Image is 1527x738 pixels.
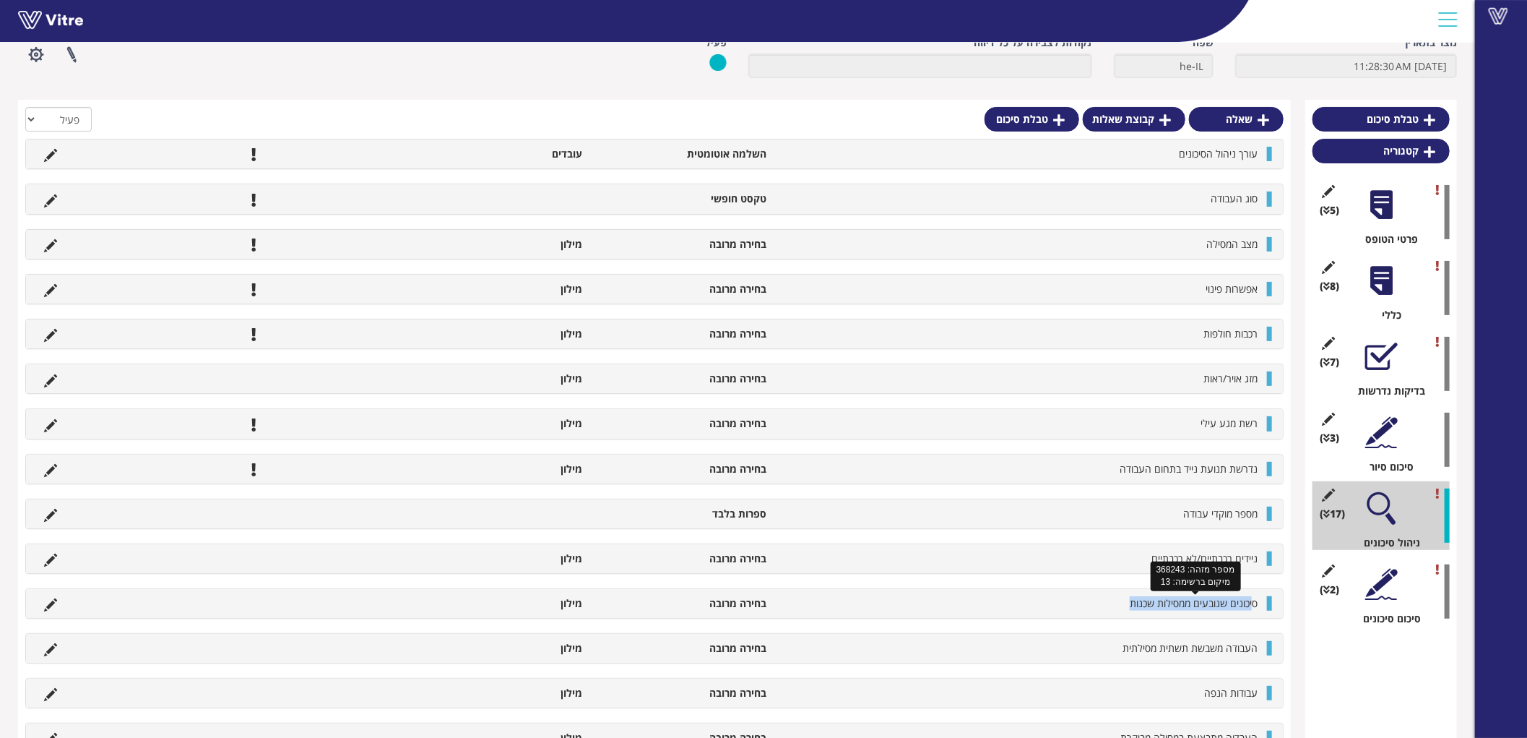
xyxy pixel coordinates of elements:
span: סיכונים שנובעים ממסילות שכנות [1130,596,1258,610]
span: (7 ) [1320,355,1339,369]
div: סיכום סיור [1323,460,1450,474]
div: סיכום סיכונים [1323,612,1450,626]
img: yes [709,53,727,72]
span: נדרשת תנועת נייד בתחום העבודה [1120,462,1258,476]
li: בחירה מרובה [589,552,774,566]
span: מצב המסילה [1206,237,1258,251]
a: טבלת סיכום [985,107,1079,132]
div: כללי [1323,308,1450,322]
span: רכבות חולפות [1203,327,1258,340]
span: רשת מגע עילי [1201,416,1258,430]
span: מספר מוקדי עבודה [1183,507,1258,520]
li: בחירה מרובה [589,596,774,611]
li: מילון [405,282,589,296]
div: מספר מזהה: 368243 מיקום ברשימה: 13 [1151,562,1241,591]
span: ניידים רכבתיים/לא רכבתיים [1151,552,1258,565]
li: מילון [405,462,589,476]
label: פעיל [705,35,727,50]
li: מילון [405,641,589,656]
li: עובדים [405,147,589,161]
li: השלמה אוטומטית [589,147,774,161]
span: מזג אויר/ראות [1203,372,1258,385]
li: בחירה מרובה [589,462,774,476]
label: נקודות לצבירה על כל דיווח [974,35,1092,50]
li: מילון [405,596,589,611]
li: ספרות בלבד [589,507,774,521]
li: בחירה מרובה [589,282,774,296]
li: בחירה מרובה [589,237,774,252]
span: סוג העבודה [1211,192,1258,205]
span: אפשרות פינוי [1206,282,1258,296]
label: שפה [1193,35,1214,50]
a: שאלה [1189,107,1284,132]
span: (3 ) [1320,431,1339,445]
span: (2 ) [1320,583,1339,597]
span: עבודות הנפה [1204,686,1258,700]
div: ניהול סיכונים [1323,536,1450,550]
a: קבוצת שאלות [1083,107,1185,132]
span: עורך ניהול הסיכונים [1179,147,1258,160]
a: קטגוריה [1312,139,1450,163]
li: מילון [405,416,589,431]
li: מילון [405,552,589,566]
li: טקסט חופשי [589,192,774,206]
div: פרטי הטופס [1323,232,1450,246]
span: (17 ) [1320,507,1345,521]
li: בחירה מרובה [589,641,774,656]
span: העבודה משבשת תשתית מסילתית [1122,641,1258,655]
li: מילון [405,327,589,341]
label: נוצר בתאריך [1403,35,1457,50]
li: בחירה מרובה [589,416,774,431]
li: מילון [405,372,589,386]
li: בחירה מרובה [589,686,774,700]
span: (5 ) [1320,203,1339,218]
li: מילון [405,686,589,700]
span: (8 ) [1320,279,1339,293]
li: בחירה מרובה [589,372,774,386]
div: בדיקות נדרשות [1323,384,1450,398]
li: מילון [405,237,589,252]
a: טבלת סיכום [1312,107,1450,132]
li: בחירה מרובה [589,327,774,341]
